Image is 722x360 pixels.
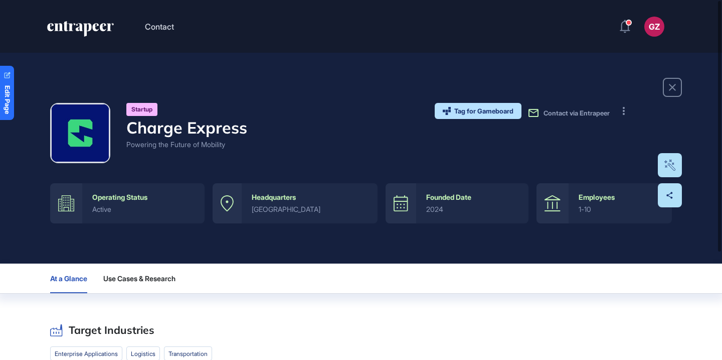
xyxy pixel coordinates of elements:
div: Employees [579,193,615,201]
div: Startup [126,103,157,116]
h2: Target Industries [69,324,154,336]
span: Tag for Gameboard [454,108,513,114]
h4: Charge Express [126,118,247,137]
div: Powering the Future of Mobility [126,139,247,150]
button: Contact via Entrapeer [527,107,610,119]
div: 1-10 [579,205,662,213]
span: At a Glance [50,275,87,283]
span: Edit Page [4,85,11,114]
span: Use Cases & Research [103,275,175,283]
button: GZ [644,17,664,37]
button: Contact [145,20,174,33]
span: Contact via Entrapeer [544,109,610,117]
div: Headquarters [252,193,296,201]
a: entrapeer-logo [46,21,115,40]
div: Operating Status [92,193,147,201]
div: active [92,205,195,213]
div: 2024 [426,205,518,213]
div: Founded Date [426,193,471,201]
button: Use Cases & Research [103,264,184,293]
div: [GEOGRAPHIC_DATA] [252,205,368,213]
img: Charge Express-logo [52,104,109,162]
button: At a Glance [50,264,87,293]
